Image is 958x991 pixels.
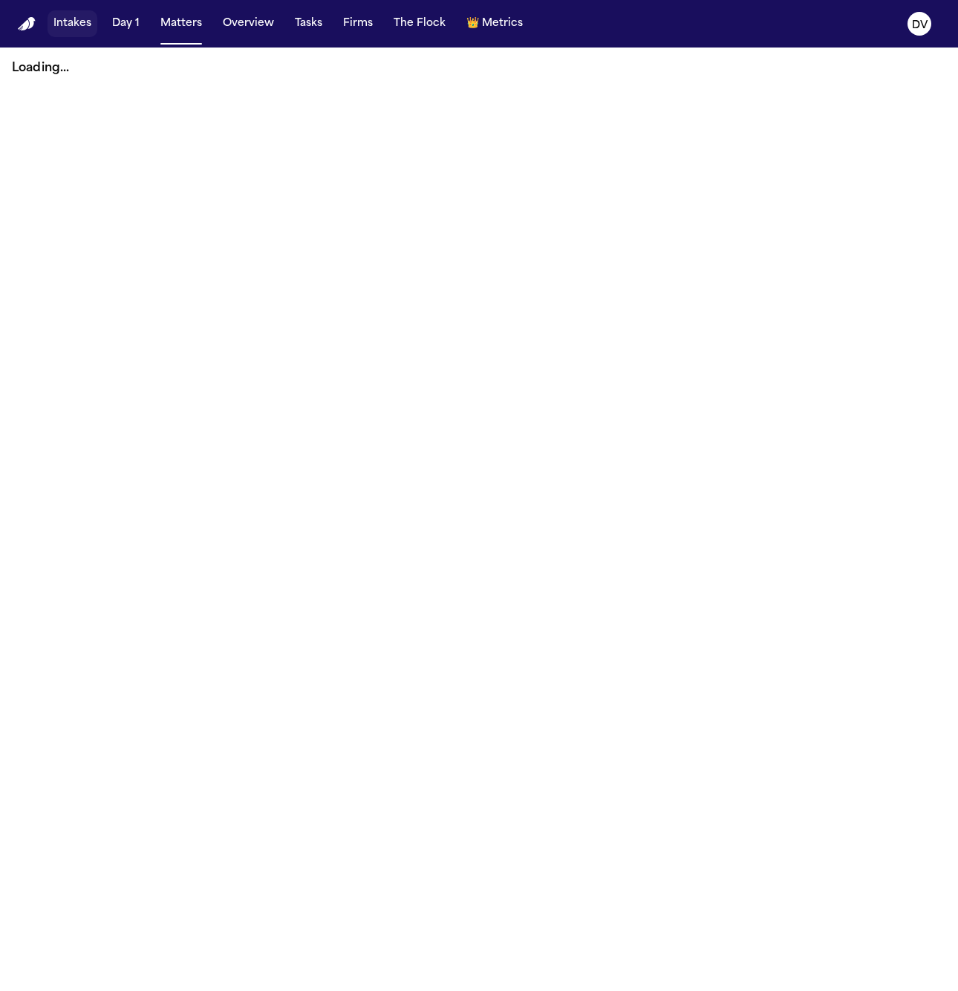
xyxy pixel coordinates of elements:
button: Intakes [48,10,97,37]
button: crownMetrics [460,10,529,37]
a: Home [18,17,36,31]
button: Matters [154,10,208,37]
button: Day 1 [106,10,146,37]
img: Finch Logo [18,17,36,31]
button: Overview [217,10,280,37]
button: Firms [337,10,379,37]
button: Tasks [289,10,328,37]
button: The Flock [388,10,452,37]
p: Loading... [12,59,946,77]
